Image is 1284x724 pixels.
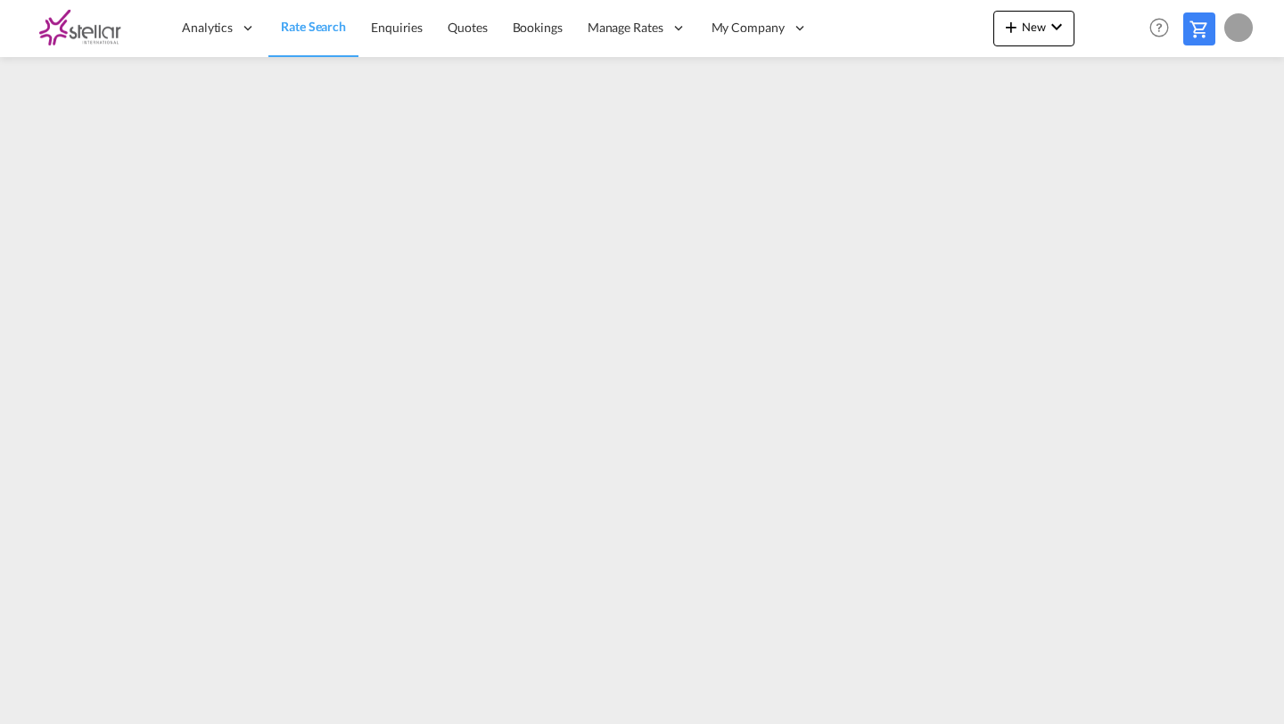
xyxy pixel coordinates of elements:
span: Rate Search [281,19,346,34]
img: 878e3740302511ed9480ef9336d4e79d.png [27,8,147,48]
md-icon: icon-chevron-down [1046,16,1067,37]
span: Enquiries [371,20,423,35]
span: Bookings [513,20,563,35]
span: Help [1144,12,1174,43]
button: icon-plus 400-fgNewicon-chevron-down [993,11,1074,46]
md-icon: icon-plus 400-fg [1000,16,1022,37]
span: Analytics [182,19,233,37]
span: Manage Rates [588,19,663,37]
div: Help [1144,12,1183,45]
span: New [1000,20,1067,34]
span: Quotes [448,20,487,35]
span: My Company [712,19,785,37]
